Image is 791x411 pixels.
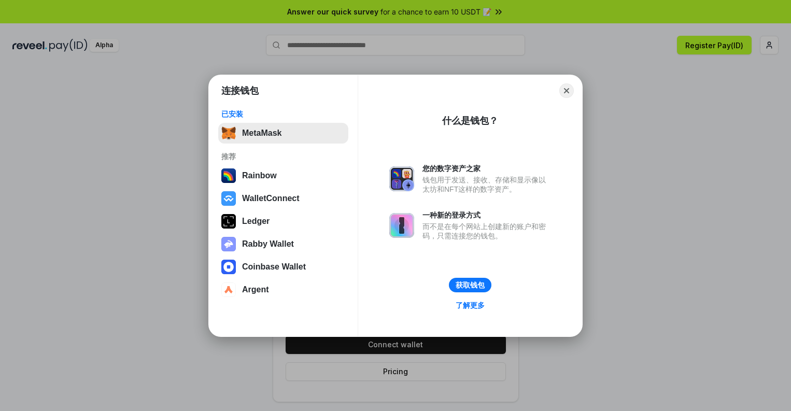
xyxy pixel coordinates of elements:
button: Close [559,83,574,98]
div: Argent [242,285,269,294]
a: 了解更多 [449,299,491,312]
img: svg+xml,%3Csvg%20width%3D%22120%22%20height%3D%22120%22%20viewBox%3D%220%200%20120%20120%22%20fil... [221,168,236,183]
img: svg+xml,%3Csvg%20fill%3D%22none%22%20height%3D%2233%22%20viewBox%3D%220%200%2035%2033%22%20width%... [221,126,236,140]
div: 而不是在每个网站上创建新的账户和密码，只需连接您的钱包。 [422,222,551,240]
div: Ledger [242,217,270,226]
div: 了解更多 [456,301,485,310]
div: Coinbase Wallet [242,262,306,272]
button: WalletConnect [218,188,348,209]
div: 获取钱包 [456,280,485,290]
div: WalletConnect [242,194,300,203]
button: Argent [218,279,348,300]
img: svg+xml,%3Csvg%20xmlns%3D%22http%3A%2F%2Fwww.w3.org%2F2000%2Fsvg%22%20fill%3D%22none%22%20viewBox... [389,213,414,238]
div: 您的数字资产之家 [422,164,551,173]
div: Rabby Wallet [242,239,294,249]
div: MetaMask [242,129,281,138]
img: svg+xml,%3Csvg%20width%3D%2228%22%20height%3D%2228%22%20viewBox%3D%220%200%2028%2028%22%20fill%3D... [221,282,236,297]
img: svg+xml,%3Csvg%20width%3D%2228%22%20height%3D%2228%22%20viewBox%3D%220%200%2028%2028%22%20fill%3D... [221,191,236,206]
button: Coinbase Wallet [218,257,348,277]
img: svg+xml,%3Csvg%20xmlns%3D%22http%3A%2F%2Fwww.w3.org%2F2000%2Fsvg%22%20fill%3D%22none%22%20viewBox... [221,237,236,251]
div: 什么是钱包？ [442,115,498,127]
div: 一种新的登录方式 [422,210,551,220]
div: 已安装 [221,109,345,119]
img: svg+xml,%3Csvg%20xmlns%3D%22http%3A%2F%2Fwww.w3.org%2F2000%2Fsvg%22%20fill%3D%22none%22%20viewBox... [389,166,414,191]
button: Rabby Wallet [218,234,348,254]
h1: 连接钱包 [221,84,259,97]
button: MetaMask [218,123,348,144]
button: 获取钱包 [449,278,491,292]
img: svg+xml,%3Csvg%20xmlns%3D%22http%3A%2F%2Fwww.w3.org%2F2000%2Fsvg%22%20width%3D%2228%22%20height%3... [221,214,236,229]
div: 钱包用于发送、接收、存储和显示像以太坊和NFT这样的数字资产。 [422,175,551,194]
div: Rainbow [242,171,277,180]
div: 推荐 [221,152,345,161]
button: Ledger [218,211,348,232]
button: Rainbow [218,165,348,186]
img: svg+xml,%3Csvg%20width%3D%2228%22%20height%3D%2228%22%20viewBox%3D%220%200%2028%2028%22%20fill%3D... [221,260,236,274]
